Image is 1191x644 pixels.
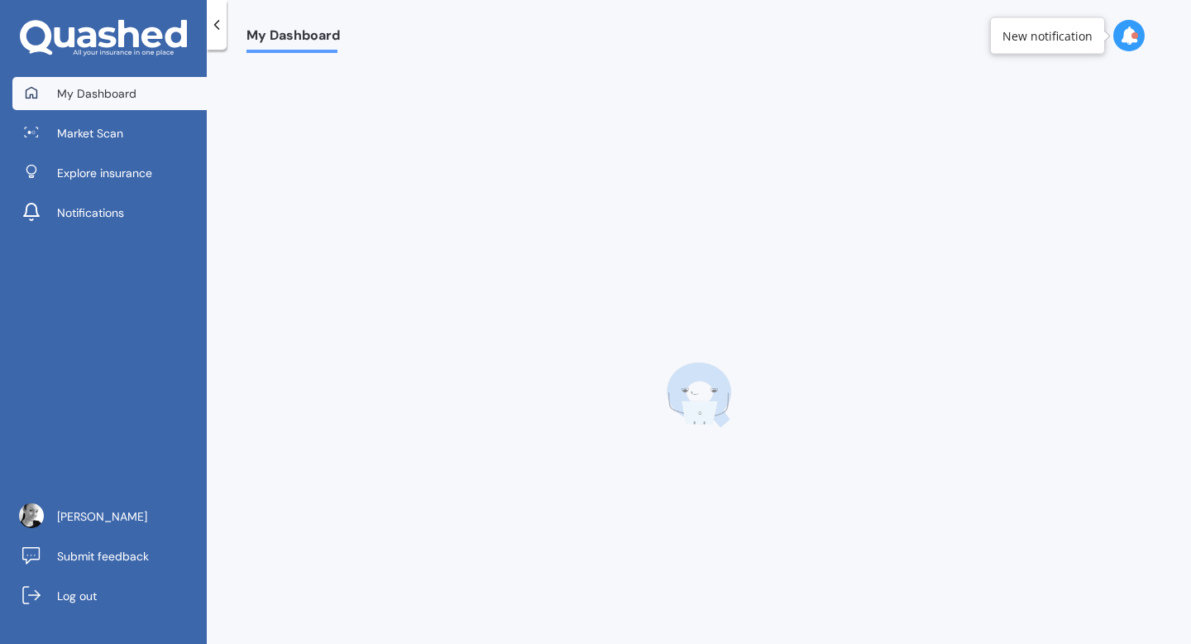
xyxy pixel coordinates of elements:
div: New notification [1002,27,1093,44]
a: Explore insurance [12,156,207,190]
span: My Dashboard [246,27,340,50]
img: q-laptop.bc25ffb5ccee3f42f31d.webp [666,362,732,428]
a: Market Scan [12,117,207,150]
span: My Dashboard [57,85,136,102]
span: Market Scan [57,125,123,142]
a: Log out [12,579,207,613]
span: Submit feedback [57,548,149,565]
a: Submit feedback [12,540,207,573]
span: [PERSON_NAME] [57,508,147,525]
a: My Dashboard [12,77,207,110]
span: Log out [57,588,97,604]
span: Explore insurance [57,165,152,181]
a: [PERSON_NAME] [12,500,207,533]
a: Notifications [12,196,207,229]
img: 1229bfa3f675578af3bbce6bce64eccd [19,503,44,528]
span: Notifications [57,204,124,221]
